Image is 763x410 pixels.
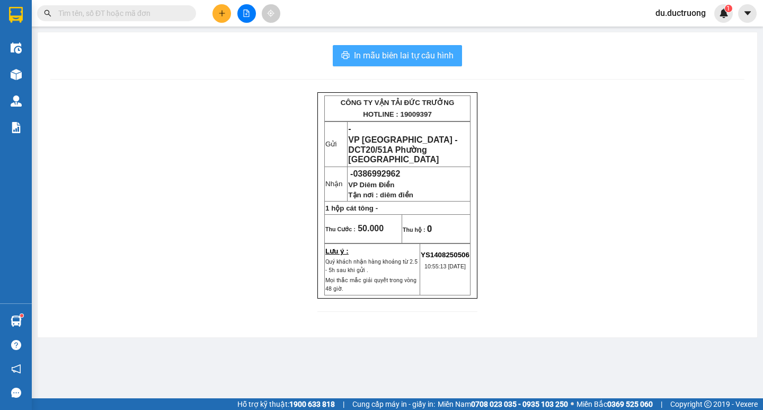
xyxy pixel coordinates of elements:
strong: Lưu ý : [325,247,349,255]
span: Gửi [8,43,19,51]
span: Hỗ trợ kỹ thuật: [237,398,335,410]
span: - [348,124,351,133]
span: Miền Nam [438,398,568,410]
span: Nhận [325,180,342,188]
span: question-circle [11,340,21,350]
strong: 0369 525 060 [607,400,653,408]
strong: 0708 023 035 - 0935 103 250 [471,400,568,408]
img: logo-vxr [9,7,23,23]
button: printerIn mẫu biên lai tự cấu hình [333,45,462,66]
sup: 1 [20,314,23,317]
span: search [44,10,51,17]
span: Tận nơi : diêm điền [348,191,413,199]
span: In mẫu biên lai tự cấu hình [354,49,454,62]
span: 19009397 [401,110,432,118]
span: DCT20/51A Phường [GEOGRAPHIC_DATA] [348,145,439,164]
span: - [350,169,400,178]
span: - [33,72,83,81]
span: Thu Cước : [325,226,356,232]
span: ⚪️ [571,402,574,406]
sup: 1 [725,5,732,12]
span: Gửi [325,140,336,148]
span: 0386992962 [353,169,400,178]
span: Cung cấp máy in - giấy in: [352,398,435,410]
span: 19009397 [83,15,114,23]
span: DCT20/51A Phường [GEOGRAPHIC_DATA] [31,48,121,67]
span: VP [GEOGRAPHIC_DATA] - [31,38,140,67]
span: - [31,27,33,36]
span: Miền Bắc [576,398,653,410]
span: Mọi thắc mắc giải quyết trong vòng 48 giờ. [325,277,416,292]
span: VP Diêm Điền [348,181,394,189]
span: printer [341,51,350,61]
button: caret-down [738,4,757,23]
span: 50.000 [358,224,384,233]
img: warehouse-icon [11,42,22,54]
img: qr-code [436,272,455,291]
span: 1 hộp cát tông - [325,204,378,212]
span: message [11,388,21,398]
strong: 1900 633 818 [289,400,335,408]
span: VP [GEOGRAPHIC_DATA] - [348,135,457,164]
span: notification [11,364,21,374]
img: icon-new-feature [719,8,729,18]
span: 1 [726,5,730,12]
button: file-add [237,4,256,23]
span: plus [218,10,226,17]
span: | [343,398,344,410]
span: | [661,398,662,410]
span: Quý khách nhận hàng khoảng từ 2.5 - 5h sau khi gửi . [325,258,418,274]
button: aim [262,4,280,23]
strong: CÔNG TY VẬN TẢI ĐỨC TRƯỞNG [23,6,137,14]
input: Tìm tên, số ĐT hoặc mã đơn [58,7,183,19]
span: 10:55:13 [DATE] [424,263,466,269]
img: warehouse-icon [11,69,22,80]
strong: HOTLINE : [363,110,398,118]
button: plus [212,4,231,23]
strong: CÔNG TY VẬN TẢI ĐỨC TRƯỞNG [341,99,455,107]
span: YS1408250506 [421,251,469,259]
img: warehouse-icon [11,316,22,327]
span: caret-down [743,8,752,18]
span: copyright [704,400,712,408]
span: 0386992962 [36,72,83,81]
span: du.ductruong [647,6,714,20]
strong: Thu hộ : [403,226,425,233]
img: warehouse-icon [11,95,22,107]
span: 0 [427,224,432,234]
span: file-add [243,10,250,17]
img: solution-icon [11,122,22,133]
strong: HOTLINE : [45,15,81,23]
span: aim [267,10,274,17]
